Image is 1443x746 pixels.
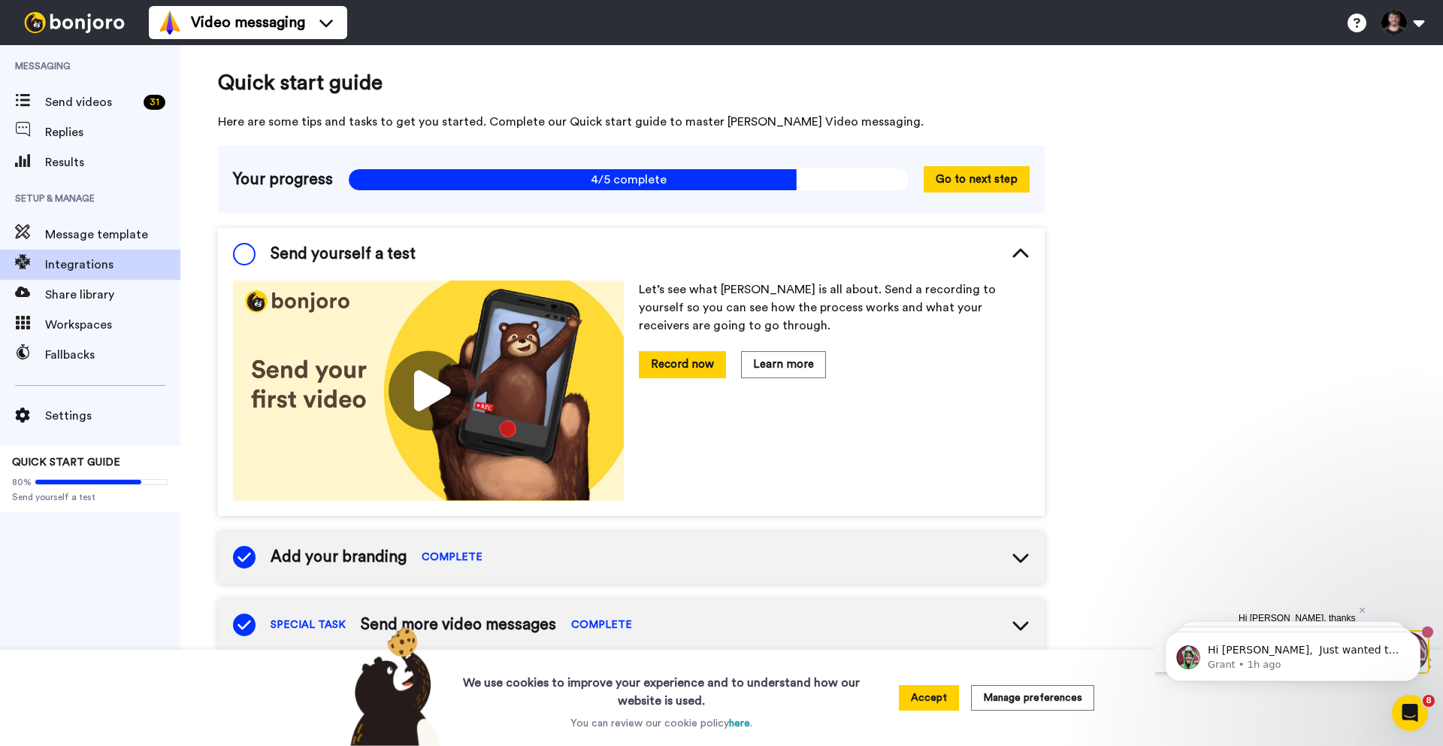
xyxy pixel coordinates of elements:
[348,168,909,191] span: 4/5 complete
[18,12,131,33] img: bj-logo-header-white.svg
[729,718,750,729] a: here
[2,3,42,44] img: 3183ab3e-59ed-45f6-af1c-10226f767056-1659068401.jpg
[45,256,180,274] span: Integrations
[1423,695,1435,707] span: 8
[448,665,875,710] h3: We use cookies to improve your experience and to understand how our website is used.
[65,58,259,71] p: Message from Grant, sent 1h ago
[361,614,556,636] span: Send more video messages
[45,286,180,304] span: Share library
[233,168,333,191] span: Your progress
[12,457,120,468] span: QUICK START GUIDE
[45,153,180,171] span: Results
[924,166,1030,193] button: Go to next step
[45,316,180,334] span: Workspaces
[422,550,483,565] span: COMPLETE
[271,243,416,265] span: Send yourself a test
[899,685,959,711] button: Accept
[639,351,726,378] button: Record now
[571,617,632,632] span: COMPLETE
[84,13,203,120] span: Hi [PERSON_NAME], thanks for joining us with a paid account! Wanted to say thanks in person, so p...
[570,716,752,731] p: You can review our cookie policy .
[158,11,182,35] img: vm-color.svg
[45,226,180,244] span: Message template
[12,476,32,488] span: 80%
[271,546,407,569] span: Add your branding
[65,44,259,340] span: Hi [PERSON_NAME], Just wanted to check in as you've been with us at [GEOGRAPHIC_DATA] for about 4...
[144,95,165,110] div: 31
[639,281,1030,335] p: Let’s see what [PERSON_NAME] is all about. Send a recording to yourself so you can see how the pr...
[337,626,448,746] img: bear-with-cookie.png
[191,12,305,33] span: Video messaging
[45,407,180,425] span: Settings
[45,93,138,111] span: Send videos
[218,68,1045,98] span: Quick start guide
[12,491,168,503] span: Send yourself a test
[45,123,180,141] span: Replies
[271,617,346,632] span: SPECIAL TASK
[1142,600,1443,705] iframe: Intercom notifications message
[233,281,624,501] img: 178eb3909c0dc23ce44563bdb6dc2c11.jpg
[971,685,1094,711] button: Manage preferences
[218,113,1045,131] span: Here are some tips and tasks to get you started. Complete our Quick start guide to master [PERSON...
[45,346,180,364] span: Fallbacks
[48,48,66,66] img: mute-white.svg
[741,351,826,378] button: Learn more
[1392,695,1428,731] iframe: Intercom live chat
